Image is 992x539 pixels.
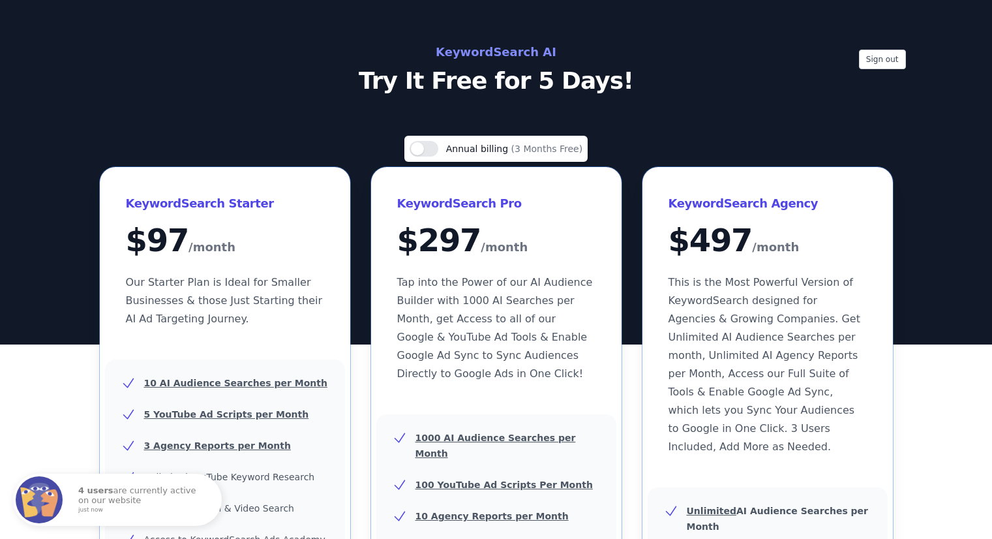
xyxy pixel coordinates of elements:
[144,503,294,514] span: YouTube Channel & Video Search
[511,144,583,154] span: (3 Months Free)
[397,193,595,214] h3: KeywordSearch Pro
[204,42,789,63] h2: KeywordSearch AI
[397,224,595,258] div: $ 297
[204,68,789,94] p: Try It Free for 5 Days!
[415,433,576,459] u: 1000 AI Audience Searches per Month
[126,276,323,325] span: Our Starter Plan is Ideal for Smaller Businesses & those Just Starting their AI Ad Targeting Jour...
[669,193,867,214] h3: KeywordSearch Agency
[687,506,869,532] b: AI Audience Searches per Month
[78,486,209,513] p: are currently active on our website
[144,472,315,482] span: Unlimited YouTube Keyword Research
[859,50,906,69] button: Sign out
[188,237,235,258] span: /month
[126,224,324,258] div: $ 97
[446,144,511,154] span: Annual billing
[669,276,860,453] span: This is the Most Powerful Version of KeywordSearch designed for Agencies & Growing Companies. Get...
[415,480,593,490] u: 100 YouTube Ad Scripts Per Month
[481,237,528,258] span: /month
[144,440,291,451] u: 3 Agency Reports per Month
[669,224,867,258] div: $ 497
[415,511,569,521] u: 10 Agency Reports per Month
[126,193,324,214] h3: KeywordSearch Starter
[16,476,63,523] img: Fomo
[78,507,205,514] small: just now
[78,485,113,495] strong: 4 users
[144,409,309,420] u: 5 YouTube Ad Scripts per Month
[397,276,593,380] span: Tap into the Power of our AI Audience Builder with 1000 AI Searches per Month, get Access to all ...
[687,506,737,516] u: Unlimited
[144,378,327,388] u: 10 AI Audience Searches per Month
[752,237,799,258] span: /month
